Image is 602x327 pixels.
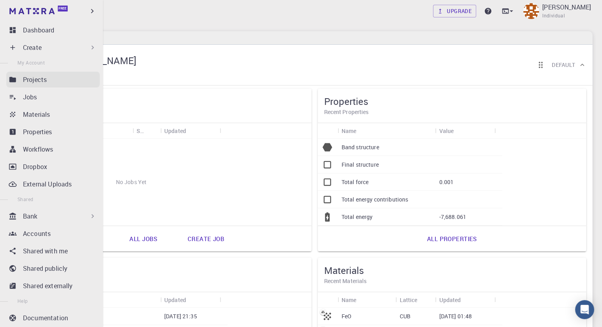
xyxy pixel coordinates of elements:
button: Sort [417,293,430,306]
div: Icon [318,292,338,308]
p: Accounts [23,229,51,238]
div: Updated [435,292,494,308]
p: Documentation [23,313,68,323]
div: Name [338,123,435,139]
p: Band structure [342,143,379,151]
div: Updated [160,123,220,139]
span: Individual [542,12,565,20]
p: [DATE] 01:48 [439,312,472,320]
p: Total energy contributions [342,196,408,203]
div: Name [63,292,160,308]
a: Create job [179,229,233,248]
img: logo [9,8,55,14]
div: Bank [6,208,100,224]
a: All properties [418,229,486,248]
button: Sort [356,124,369,137]
p: 0.001 [439,178,454,186]
h6: Recent Workflows [49,277,305,285]
a: Shared externally [6,278,100,294]
p: Shared externally [23,281,73,291]
a: Properties [6,124,100,140]
span: My Account [17,59,45,66]
p: Total energy [342,213,373,221]
p: Dropbox [23,162,47,171]
h6: Default [552,61,575,69]
a: Upgrade [433,5,476,17]
a: Shared with me [6,243,100,259]
p: Create [23,43,42,52]
p: Total force [342,178,369,186]
div: Value [435,123,494,139]
button: Sort [144,124,156,137]
div: Updated [439,292,461,308]
div: Status [133,123,160,139]
p: Shared with me [23,246,68,256]
p: FeO [342,312,351,320]
div: Lattice [395,292,435,308]
h6: Recent Properties [324,108,580,116]
h5: Jobs [49,95,305,108]
p: External Uploads [23,179,72,189]
a: Shared publicly [6,260,100,276]
h5: Properties [324,95,580,108]
p: Projects [23,75,47,84]
div: Name [63,123,133,139]
span: Help [17,298,28,304]
div: Create [6,40,100,55]
button: Sort [454,124,466,137]
a: Accounts [6,226,100,241]
h5: Materials [324,264,580,277]
div: Updated [160,292,220,308]
p: -7,688.061 [439,213,466,221]
div: Lattice [399,292,417,308]
div: Updated [164,123,186,139]
p: [PERSON_NAME] [542,2,591,12]
h6: Recent Materials [324,277,580,285]
div: Name [338,292,396,308]
button: Sort [186,124,199,137]
div: Value [439,123,454,139]
span: Support [16,6,44,13]
div: Brian Burcham[PERSON_NAME]IndividualReorder cardsDefault [36,45,593,86]
a: Projects [6,72,100,87]
p: Bank [23,211,38,221]
a: Dropbox [6,159,100,175]
p: Dashboard [23,25,54,35]
div: Status [137,123,144,139]
p: Workflows [23,144,53,154]
span: Shared [17,196,33,202]
p: Properties [23,127,52,137]
a: Dashboard [6,22,100,38]
button: Reorder cards [533,57,549,73]
div: No Jobs Yet [43,139,220,226]
a: All jobs [121,229,166,248]
button: Sort [356,293,369,306]
button: Sort [186,293,199,306]
p: Materials [23,110,50,119]
button: Sort [461,293,473,306]
p: Shared publicly [23,264,67,273]
h6: Recent Jobs [49,108,305,116]
div: Open Intercom Messenger [575,300,594,319]
a: External Uploads [6,176,100,192]
p: CUB [399,312,410,320]
img: Brian Burcham [523,3,539,19]
p: Jobs [23,92,37,102]
a: Jobs [6,89,100,105]
h5: Workflows [49,264,305,277]
div: Name [342,123,357,139]
p: [DATE] 21:35 [164,312,197,320]
div: Icon [318,123,338,139]
div: Name [342,292,357,308]
p: Final structure [342,161,379,169]
div: Updated [164,292,186,308]
a: Materials [6,106,100,122]
a: Workflows [6,141,100,157]
a: Documentation [6,310,100,326]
